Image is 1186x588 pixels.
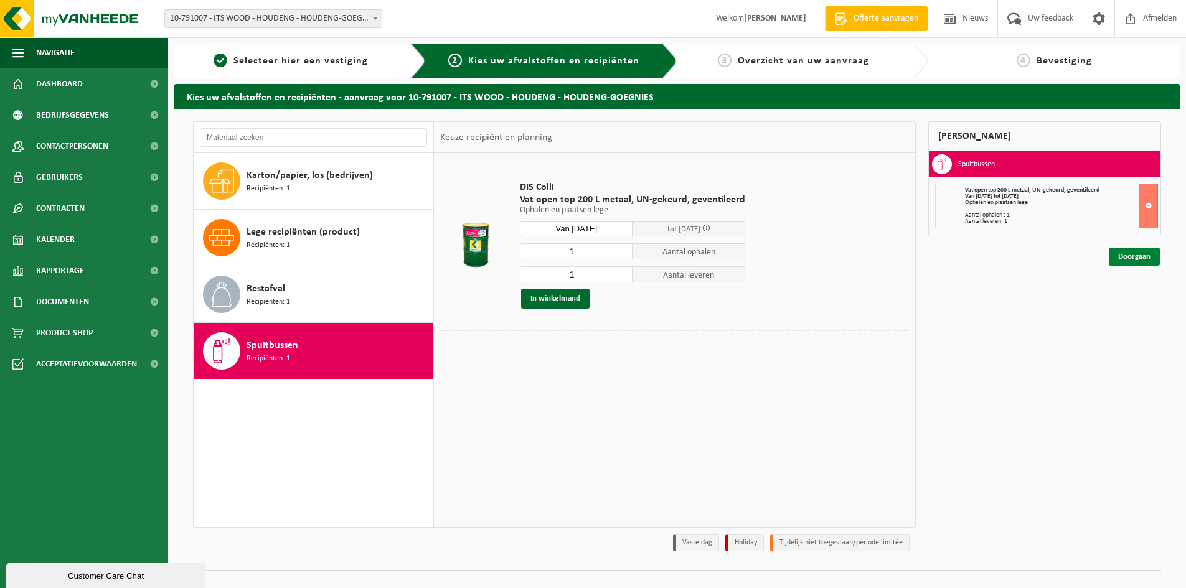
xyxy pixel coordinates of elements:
[633,243,745,259] span: Aantal ophalen
[965,193,1019,200] strong: Van [DATE] tot [DATE]
[770,534,910,551] li: Tijdelijk niet toegestaan/période limitée
[521,289,590,309] button: In winkelmand
[520,181,745,194] span: DIS Colli
[965,212,1157,218] div: Aantal ophalen : 1
[928,121,1161,151] div: [PERSON_NAME]
[36,286,89,317] span: Documenten
[247,338,298,353] span: Spuitbussen
[164,9,382,28] span: 10-791007 - ITS WOOD - HOUDENG - HOUDENG-GOEGNIES
[965,200,1157,206] div: Ophalen en plaatsen lege
[36,131,108,162] span: Contactpersonen
[520,206,745,215] p: Ophalen en plaatsen lege
[738,56,869,66] span: Overzicht van uw aanvraag
[200,128,427,147] input: Materiaal zoeken
[434,122,558,153] div: Keuze recipiënt en planning
[6,561,208,588] iframe: chat widget
[667,225,700,233] span: tot [DATE]
[520,194,745,206] span: Vat open top 200 L metaal, UN-gekeurd, geventileerd
[214,54,227,67] span: 1
[36,224,75,255] span: Kalender
[247,225,360,240] span: Lege recipiënten (product)
[247,353,290,365] span: Recipiënten: 1
[958,154,995,174] h3: Spuitbussen
[965,187,1099,194] span: Vat open top 200 L metaal, UN-gekeurd, geventileerd
[673,534,719,551] li: Vaste dag
[194,153,433,210] button: Karton/papier, los (bedrijven) Recipiënten: 1
[247,183,290,195] span: Recipiënten: 1
[965,218,1157,225] div: Aantal leveren: 1
[825,6,928,31] a: Offerte aanvragen
[744,14,806,23] strong: [PERSON_NAME]
[36,317,93,348] span: Product Shop
[633,266,745,282] span: Aantal leveren
[448,54,462,67] span: 2
[194,266,433,323] button: Restafval Recipiënten: 1
[725,534,764,551] li: Holiday
[247,296,290,308] span: Recipiënten: 1
[36,255,84,286] span: Rapportage
[247,281,285,296] span: Restafval
[520,221,633,236] input: Selecteer datum
[36,348,137,380] span: Acceptatievoorwaarden
[1037,56,1092,66] span: Bevestiging
[1017,54,1030,67] span: 4
[174,84,1180,108] h2: Kies uw afvalstoffen en recipiënten - aanvraag voor 10-791007 - ITS WOOD - HOUDENG - HOUDENG-GOEG...
[247,168,373,183] span: Karton/papier, los (bedrijven)
[36,193,85,224] span: Contracten
[36,162,83,193] span: Gebruikers
[194,323,433,379] button: Spuitbussen Recipiënten: 1
[247,240,290,251] span: Recipiënten: 1
[233,56,368,66] span: Selecteer hier een vestiging
[165,10,382,27] span: 10-791007 - ITS WOOD - HOUDENG - HOUDENG-GOEGNIES
[718,54,732,67] span: 3
[194,210,433,266] button: Lege recipiënten (product) Recipiënten: 1
[36,37,75,68] span: Navigatie
[36,68,83,100] span: Dashboard
[181,54,401,68] a: 1Selecteer hier een vestiging
[36,100,109,131] span: Bedrijfsgegevens
[468,56,639,66] span: Kies uw afvalstoffen en recipiënten
[1109,248,1160,266] a: Doorgaan
[850,12,921,25] span: Offerte aanvragen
